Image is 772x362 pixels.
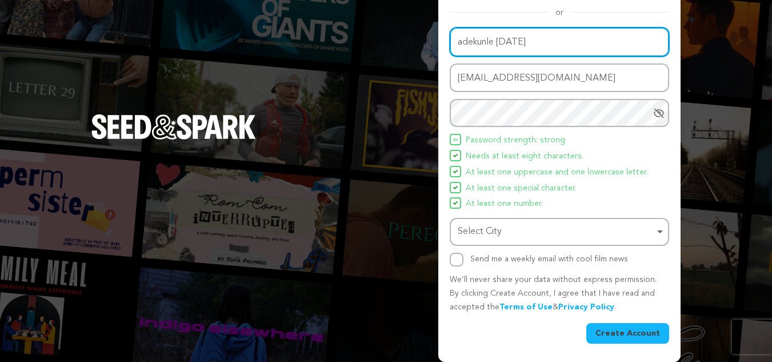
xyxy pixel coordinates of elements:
[453,153,458,158] img: Seed&Spark Icon
[499,303,553,311] a: Terms of Use
[549,7,570,18] span: or
[470,255,628,263] label: Send me a weekly email with cool film news
[450,63,669,93] input: Email address
[458,224,654,240] div: Select City
[453,185,458,190] img: Seed&Spark Icon
[653,108,665,119] a: Hide Password
[91,114,256,140] img: Seed&Spark Logo
[466,166,648,180] span: At least one uppercase and one lowercase letter.
[450,273,669,314] p: We’ll never share your data without express permission. By clicking Create Account, I agree that ...
[466,150,583,164] span: Needs at least eight characters.
[453,137,458,142] img: Seed&Spark Icon
[453,169,458,174] img: Seed&Spark Icon
[450,27,669,57] input: Name
[466,197,543,211] span: At least one number.
[466,134,565,148] span: Password strength: strong
[91,114,256,162] a: Seed&Spark Homepage
[453,201,458,205] img: Seed&Spark Icon
[586,323,669,344] button: Create Account
[466,182,577,196] span: At least one special character.
[558,303,614,311] a: Privacy Policy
